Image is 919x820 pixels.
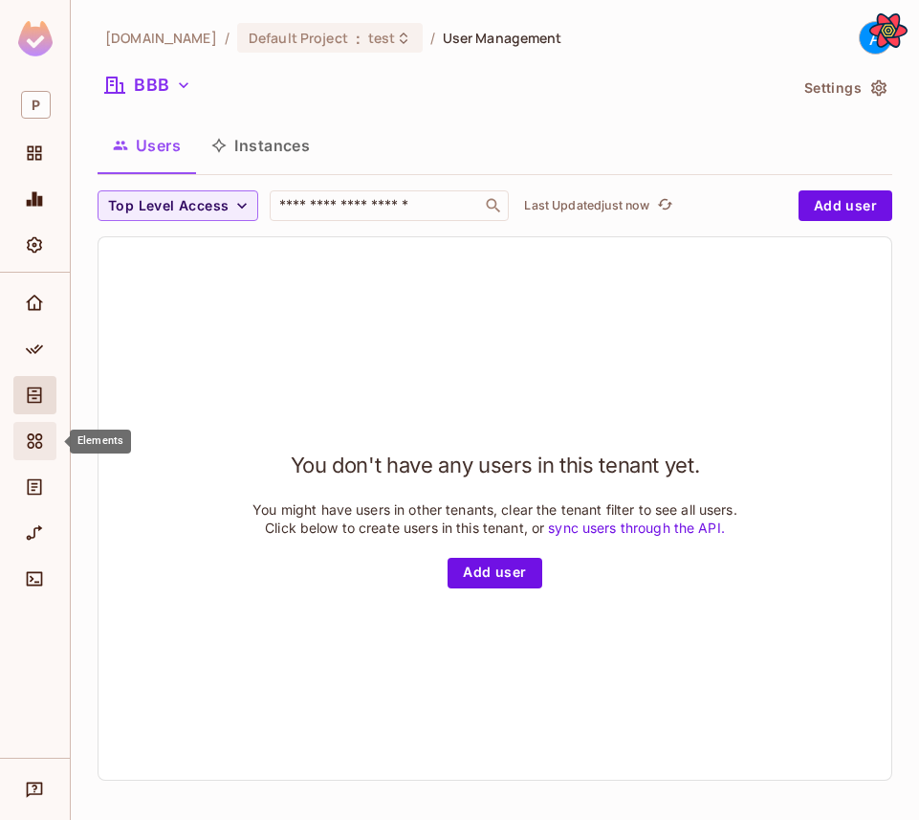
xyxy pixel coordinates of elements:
div: Elements [13,422,56,460]
a: sync users through the API. [548,520,725,536]
button: Top Level Access [98,190,258,221]
span: Default Project [249,29,348,47]
div: Policy [13,330,56,368]
button: Users [98,122,196,169]
span: : [355,31,361,46]
button: Settings [797,73,892,103]
span: P [21,91,51,119]
div: Settings [13,226,56,264]
div: Elements [70,430,131,454]
p: Last Updated just now [524,198,649,213]
span: Click to refresh data [649,194,676,217]
div: Home [13,284,56,322]
div: Help & Updates [13,770,56,809]
div: Monitoring [13,180,56,218]
p: You might have users in other tenants, clear the tenant filter to see all users. Click below to c... [252,500,737,537]
li: / [430,29,435,47]
span: Top Level Access [108,194,229,218]
li: / [225,29,230,47]
button: Instances [196,122,325,169]
div: Directory [13,376,56,414]
div: Projects [13,134,56,172]
span: the active workspace [105,29,217,47]
h1: You don't have any users in this tenant yet. [291,451,700,479]
div: URL Mapping [13,514,56,552]
div: Audit Log [13,468,56,506]
span: User Management [443,29,562,47]
div: Connect [13,560,56,598]
div: Workspace: permit.io [13,83,56,126]
span: test [368,29,396,47]
span: refresh [657,196,673,215]
div: A [859,21,892,55]
button: Open React Query Devtools [869,11,908,50]
button: Add user [448,558,541,588]
button: refresh [653,194,676,217]
img: SReyMgAAAABJRU5ErkJggg== [18,21,53,56]
button: Add user [799,190,892,221]
button: BBB [98,70,199,100]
